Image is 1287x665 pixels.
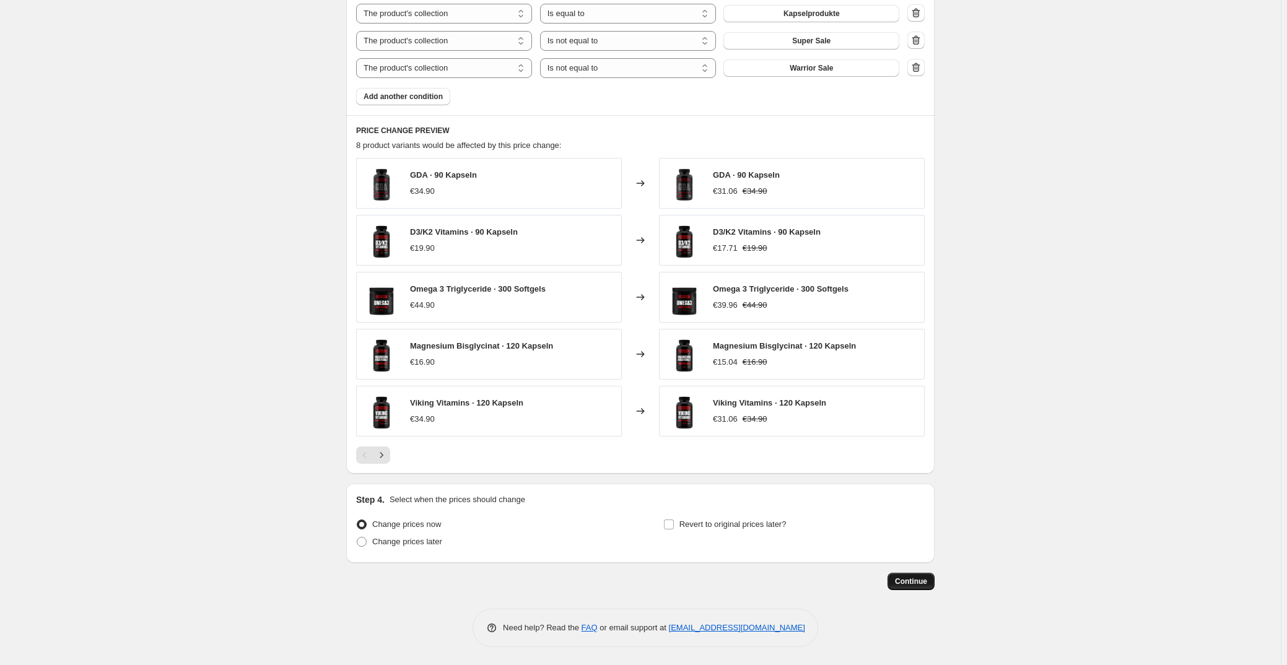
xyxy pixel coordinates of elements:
span: Omega 3 Triglyceride · 300 Softgels [713,284,849,293]
img: Magnesium_Bisglycinate_NEU_Mockup_80x.webp [666,336,703,373]
img: Omega_3_mockup_Neu_80x.webp [363,279,400,316]
span: Viking Vitamins · 120 Kapseln [410,398,523,407]
p: Select when the prices should change [390,493,525,506]
a: FAQ [582,623,598,632]
span: GDA · 90 Kapseln [713,170,780,180]
span: GDA · 90 Kapseln [410,170,477,180]
img: Magnesium_Bisglycinate_NEU_Mockup_80x.webp [363,336,400,373]
button: Continue [888,573,935,590]
span: Omega 3 Triglyceride · 300 Softgels [410,284,546,293]
button: Next [373,446,390,464]
div: €39.96 [713,299,738,311]
span: D3/K2 Vitamins · 90 Kapseln [713,227,821,237]
span: Kapselprodukte [783,9,840,19]
div: €15.04 [713,356,738,368]
button: Warrior Sale [723,59,899,77]
img: VikingVitaminsMockupNEU_80x.webp [666,393,703,430]
div: €34.90 [410,413,435,425]
div: €31.06 [713,185,738,198]
img: gda2_80x.webp [666,165,703,202]
strike: €16.90 [743,356,767,368]
nav: Pagination [356,446,390,464]
button: Kapselprodukte [723,5,899,22]
span: Revert to original prices later? [679,519,787,529]
a: [EMAIL_ADDRESS][DOMAIN_NAME] [669,623,805,632]
div: €34.90 [410,185,435,198]
span: Need help? Read the [503,623,582,632]
img: D3K2_Mockup_80x.webp [363,222,400,259]
span: Viking Vitamins · 120 Kapseln [713,398,826,407]
span: Magnesium Bisglycinat · 120 Kapseln [713,341,856,350]
strike: €44.90 [743,299,767,311]
span: or email support at [598,623,669,632]
button: Add another condition [356,88,450,105]
div: €16.90 [410,356,435,368]
span: Change prices now [372,519,441,529]
div: €19.90 [410,242,435,254]
strike: €19.90 [743,242,767,254]
h2: Step 4. [356,493,385,506]
span: D3/K2 Vitamins · 90 Kapseln [410,227,518,237]
span: Change prices later [372,537,442,546]
img: gda2_80x.webp [363,165,400,202]
button: Super Sale [723,32,899,50]
span: Super Sale [792,36,831,46]
span: Add another condition [364,92,443,102]
span: Continue [895,576,927,586]
span: Warrior Sale [790,63,833,73]
img: Omega_3_mockup_Neu_80x.webp [666,279,703,316]
img: VikingVitaminsMockupNEU_80x.webp [363,393,400,430]
div: €44.90 [410,299,435,311]
span: 8 product variants would be affected by this price change: [356,141,561,150]
span: Magnesium Bisglycinat · 120 Kapseln [410,341,553,350]
h6: PRICE CHANGE PREVIEW [356,126,925,136]
div: €31.06 [713,413,738,425]
strike: €34.90 [743,413,767,425]
div: €17.71 [713,242,738,254]
img: D3K2_Mockup_80x.webp [666,222,703,259]
strike: €34.90 [743,185,767,198]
